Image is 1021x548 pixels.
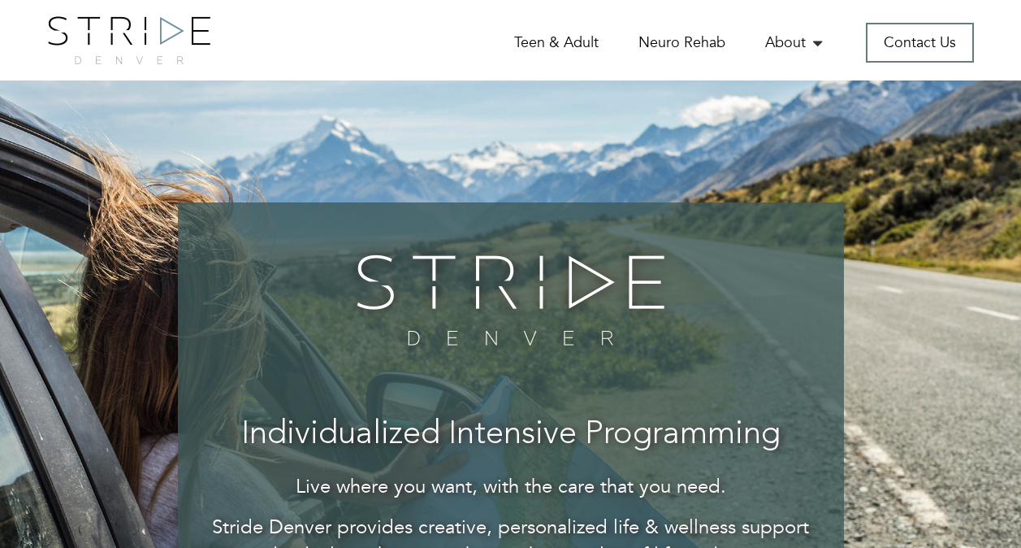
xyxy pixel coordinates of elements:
h3: Individualized Intensive Programming [210,417,811,453]
a: Neuro Rehab [638,33,725,53]
a: Contact Us [866,23,974,63]
img: banner-logo.png [346,243,675,357]
a: About [765,33,826,53]
p: Live where you want, with the care that you need. [210,473,811,501]
img: logo.png [48,16,210,64]
a: Teen & Adult [514,33,599,53]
